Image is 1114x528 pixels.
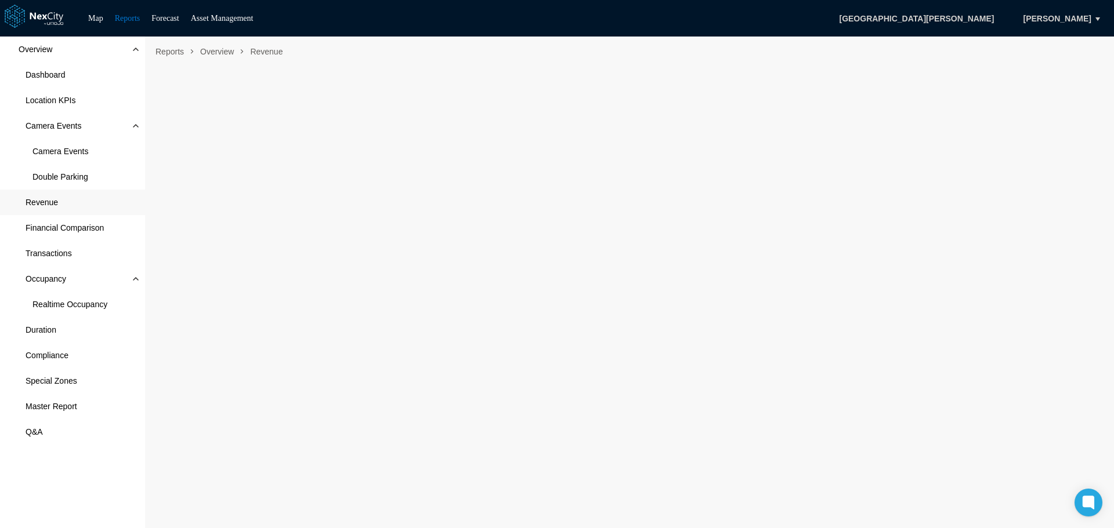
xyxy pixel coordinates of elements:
span: Reports [151,42,189,61]
a: Forecast [151,14,179,23]
span: Realtime Occupancy [32,298,107,310]
span: Overview [19,43,52,55]
span: Financial Comparison [26,222,104,234]
span: Camera Events [32,145,88,157]
span: Special Zones [26,375,77,387]
span: Overview [196,42,238,61]
span: Location KPIs [26,94,75,106]
span: [PERSON_NAME] [1023,13,1091,24]
span: Double Parking [32,171,88,183]
span: Transactions [26,247,72,259]
span: Occupancy [26,273,66,285]
span: Revenue [26,196,58,208]
span: Camera Events [26,120,81,132]
span: Master Report [26,400,77,412]
span: Dashboard [26,69,66,81]
a: Reports [115,14,140,23]
span: Revenue [245,42,287,61]
span: Compliance [26,349,68,361]
a: Map [88,14,103,23]
span: [GEOGRAPHIC_DATA][PERSON_NAME] [827,9,1006,28]
span: Q&A [26,426,43,438]
button: [PERSON_NAME] [1011,9,1104,28]
a: Asset Management [191,14,254,23]
span: Duration [26,324,56,336]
